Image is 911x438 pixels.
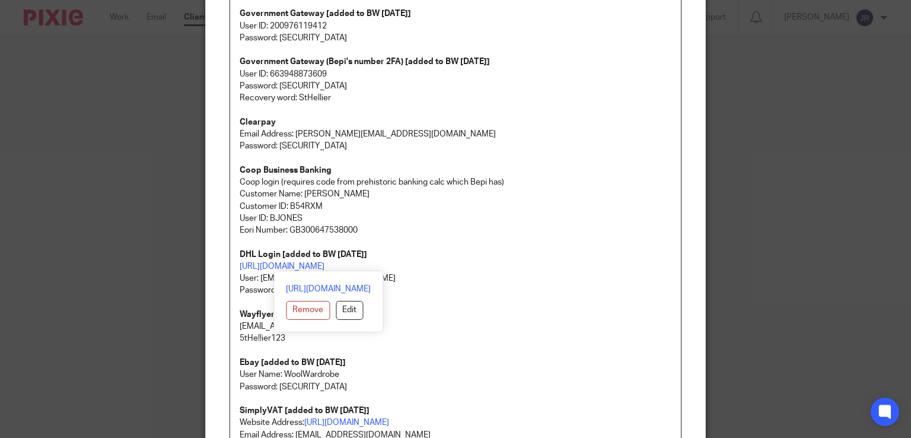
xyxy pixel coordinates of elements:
[240,358,346,367] strong: Ebay [added to BW [DATE]]
[240,80,672,92] p: Password: [SECURITY_DATA]
[240,188,672,200] p: Customer Name: [PERSON_NAME]
[240,212,672,224] p: User ID: BJONES
[240,405,672,429] p: Website Address:
[336,301,363,320] button: Edit
[240,201,672,212] p: Customer ID: B54RXM
[286,283,371,295] a: [URL][DOMAIN_NAME]
[240,56,672,80] p: User ID: 663948873609
[240,118,276,126] strong: Clearpay
[240,116,672,153] p: Email Address: [PERSON_NAME][EMAIL_ADDRESS][DOMAIN_NAME] Password: [SECURITY_DATA]
[240,58,490,66] strong: Government Gateway (Bepi's number 2FA) [added to BW [DATE]]
[240,310,361,319] strong: Wayflyer [added to BW [DATE]]
[304,418,389,427] a: [URL][DOMAIN_NAME]
[240,20,672,45] p: User ID: 200976119412 Password: [SECURITY_DATA]
[240,261,672,285] p: User: [EMAIL_ADDRESS][DOMAIN_NAME]
[240,262,324,271] a: [URL][DOMAIN_NAME]
[240,166,332,174] strong: Coop Business Banking
[240,224,672,236] p: Eori Number: GB300647538000
[286,301,330,320] button: Remove
[240,9,411,18] strong: Government Gateway [added to BW [DATE]]
[240,332,672,344] p: 5tHe!!ier123
[240,250,367,259] strong: DHL Login [added to BW [DATE]]
[240,284,672,296] p: Password: [SECURITY_DATA]
[240,369,672,380] p: User Name: WoolWardrobe
[240,320,672,332] p: [EMAIL_ADDRESS][DOMAIN_NAME]
[240,176,672,188] p: Coop login (requires code from prehistoric banking calc which Bepi has)
[240,92,672,104] p: Recovery word: StHellier
[240,381,672,393] p: Password: [SECURITY_DATA]
[240,407,370,415] strong: SimplyVAT [added to BW [DATE]]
